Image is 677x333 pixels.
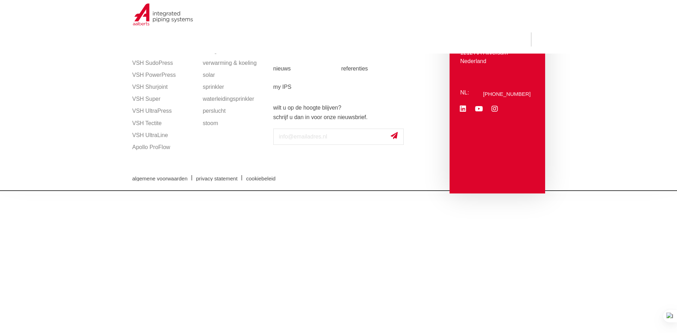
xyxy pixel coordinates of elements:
a: VSH Super [132,93,196,105]
a: VSH Tectite [132,117,196,129]
a: perslucht [203,105,266,117]
a: sluiten [508,15,537,21]
a: VSH Shurjoint [132,81,196,93]
span: privacy statement [196,176,238,181]
span: cookiebeleid [246,176,275,181]
a: verwarming & koeling [203,57,266,69]
a: cookiebeleid [241,176,281,181]
a: solar [203,69,266,81]
a: referenties [341,60,409,78]
a: VSH UltraPress [132,105,196,117]
div: my IPS [514,25,521,54]
a: [PHONE_NUMBER] [483,91,531,97]
nav: Menu [269,26,479,53]
input: info@emailadres.nl [273,129,404,145]
a: stoom [203,117,266,129]
a: VSH SudoPress [132,57,196,69]
a: nieuws [273,60,341,78]
a: algemene voorwaarden [127,176,193,181]
a: my IPS [273,78,341,96]
span: algemene voorwaarden [132,176,188,181]
a: services [425,26,444,53]
a: privacy statement [191,176,243,181]
strong: schrijf u dan in voor onze nieuwsbrief. [273,114,368,120]
p: NL: [460,88,471,97]
a: VSH PowerPress [132,69,196,81]
span: meer info [448,15,475,20]
a: Apollo ProFlow [132,141,196,153]
iframe: reCAPTCHA [273,150,380,178]
a: producten [269,26,293,53]
img: send.svg [391,132,398,139]
strong: wilt u op de hoogte blijven? [273,105,341,111]
a: over ons [458,26,479,53]
a: markten [307,26,326,53]
span: NIEUW: myIPS is beschikbaar [330,14,425,21]
span: sluiten [508,15,526,20]
a: toepassingen [340,26,371,53]
a: sprinkler [203,81,266,93]
a: waterleidingsprinkler [203,93,266,105]
a: meer info [448,15,486,21]
a: VSH UltraLine [132,129,196,141]
nav: Menu [273,23,446,96]
a: downloads [386,26,411,53]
